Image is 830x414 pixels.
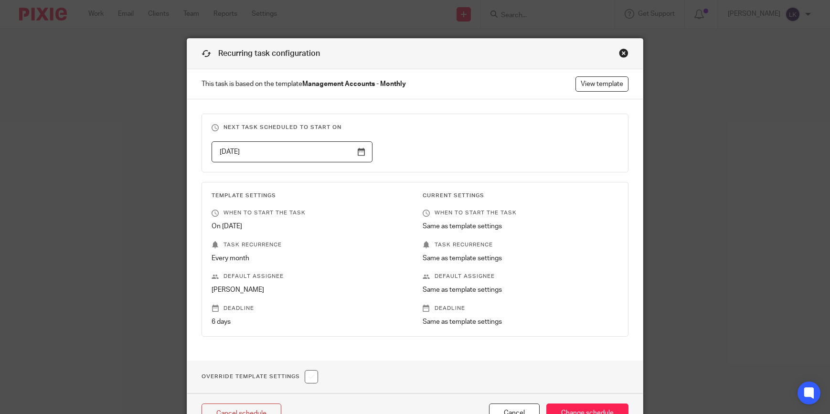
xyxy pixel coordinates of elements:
p: Same as template settings [423,222,618,231]
p: When to start the task [423,209,618,217]
h3: Next task scheduled to start on [212,124,618,131]
div: Close this dialog window [619,48,628,58]
p: Same as template settings [423,254,618,263]
h1: Override Template Settings [202,370,318,383]
p: Default assignee [423,273,618,280]
p: Deadline [423,305,618,312]
h1: Recurring task configuration [202,48,320,59]
strong: Management Accounts - Monthly [302,81,406,87]
p: Default assignee [212,273,407,280]
p: Every month [212,254,407,263]
p: Same as template settings [423,285,618,295]
span: This task is based on the template [202,79,406,89]
h3: Template Settings [212,192,407,200]
h3: Current Settings [423,192,618,200]
p: Deadline [212,305,407,312]
p: [PERSON_NAME] [212,285,407,295]
p: Same as template settings [423,317,618,327]
a: View template [575,76,628,92]
p: On [DATE] [212,222,407,231]
p: Task recurrence [423,241,618,249]
p: When to start the task [212,209,407,217]
p: 6 days [212,317,407,327]
p: Task recurrence [212,241,407,249]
